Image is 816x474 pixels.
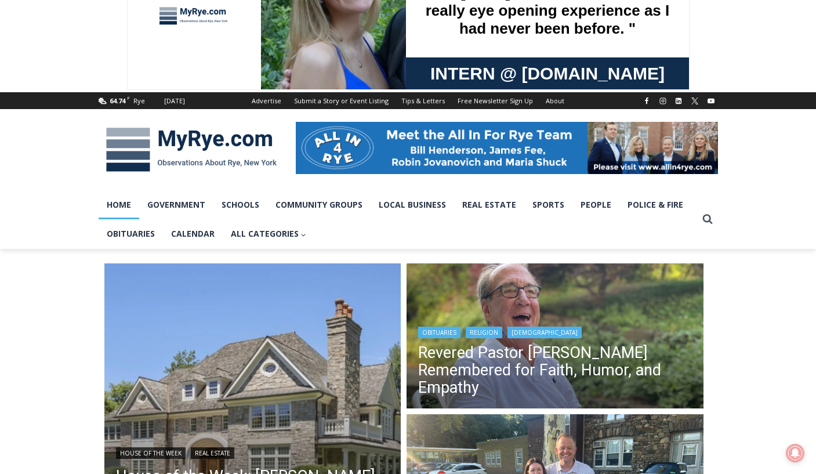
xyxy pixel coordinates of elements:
a: House of the Week [116,447,186,459]
a: Open Tues. - Sun. [PHONE_NUMBER] [1,117,117,144]
div: "[PERSON_NAME] and I covered the [DATE] Parade, which was a really eye opening experience as I ha... [293,1,548,113]
a: YouTube [704,94,718,108]
a: Instagram [656,94,670,108]
div: "the precise, almost orchestrated movements of cutting and assembling sushi and [PERSON_NAME] mak... [119,73,171,139]
button: View Search Form [697,209,718,230]
a: X [688,94,702,108]
div: Rye [133,96,145,106]
span: F [127,95,130,101]
a: Submit a Story or Event Listing [288,92,395,109]
a: Community Groups [267,190,371,219]
img: Obituary - Donald Poole - 2 [407,263,703,412]
a: Intern @ [DOMAIN_NAME] [279,113,562,144]
a: Real Estate [191,447,234,459]
img: MyRye.com [99,120,284,180]
a: Revered Pastor [PERSON_NAME] Remembered for Faith, Humor, and Empathy [418,344,692,396]
a: Schools [213,190,267,219]
div: | | [418,324,692,338]
a: Linkedin [672,94,686,108]
a: Government [139,190,213,219]
div: [DATE] [164,96,185,106]
a: Free Newsletter Sign Up [451,92,539,109]
span: 64.74 [110,96,125,105]
img: All in for Rye [296,122,718,174]
a: [DEMOGRAPHIC_DATA] [507,327,582,338]
button: Child menu of All Categories [223,219,315,248]
a: Obituaries [418,327,460,338]
a: Facebook [640,94,654,108]
a: People [572,190,619,219]
a: Obituaries [99,219,163,248]
a: Tips & Letters [395,92,451,109]
div: | [116,445,390,459]
a: Calendar [163,219,223,248]
a: Real Estate [454,190,524,219]
a: Religion [466,327,502,338]
span: Intern @ [DOMAIN_NAME] [303,115,538,142]
a: Sports [524,190,572,219]
nav: Primary Navigation [99,190,697,249]
span: Open Tues. - Sun. [PHONE_NUMBER] [3,120,114,164]
a: Read More Revered Pastor Donald Poole Jr. Remembered for Faith, Humor, and Empathy [407,263,703,412]
a: About [539,92,571,109]
a: Home [99,190,139,219]
nav: Secondary Navigation [245,92,571,109]
a: Local Business [371,190,454,219]
a: Police & Fire [619,190,691,219]
a: Advertise [245,92,288,109]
